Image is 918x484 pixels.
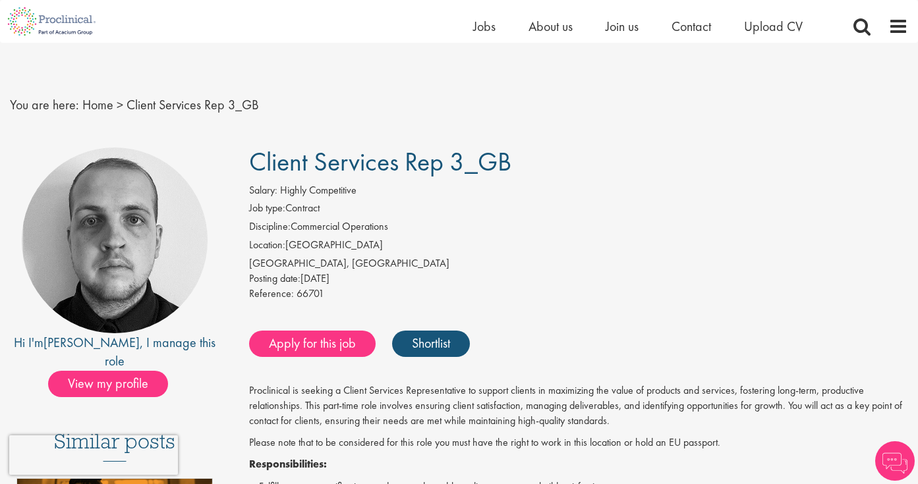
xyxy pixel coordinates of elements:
[529,18,573,35] a: About us
[606,18,639,35] a: Join us
[43,334,140,351] a: [PERSON_NAME]
[744,18,803,35] a: Upload CV
[54,430,175,462] h3: Similar posts
[249,238,285,253] label: Location:
[249,219,291,234] label: Discipline:
[249,183,277,198] label: Salary:
[249,331,376,357] a: Apply for this job
[10,96,79,113] span: You are here:
[9,435,178,475] iframe: reCAPTCHA
[22,148,208,333] img: imeage of recruiter Harry Budge
[249,271,908,286] div: [DATE]
[280,183,357,197] span: Highly Competitive
[249,435,908,450] p: Please note that to be considered for this role you must have the right to work in this location ...
[249,271,301,285] span: Posting date:
[10,333,219,371] div: Hi I'm , I manage this role
[672,18,711,35] a: Contact
[249,201,908,219] li: Contract
[249,219,908,238] li: Commercial Operations
[297,286,324,300] span: 66701
[82,96,113,113] a: breadcrumb link
[117,96,123,113] span: >
[249,201,285,216] label: Job type:
[875,441,915,481] img: Chatbot
[249,238,908,256] li: [GEOGRAPHIC_DATA]
[48,373,181,390] a: View my profile
[473,18,496,35] a: Jobs
[249,286,294,302] label: Reference:
[249,383,908,429] p: Proclinical is seeking a Client Services Representative to support clients in maximizing the valu...
[127,96,259,113] span: Client Services Rep 3_GB
[249,457,327,471] strong: Responsibilities:
[48,371,168,397] span: View my profile
[249,256,908,271] div: [GEOGRAPHIC_DATA], [GEOGRAPHIC_DATA]
[249,145,511,178] span: Client Services Rep 3_GB
[392,331,470,357] a: Shortlist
